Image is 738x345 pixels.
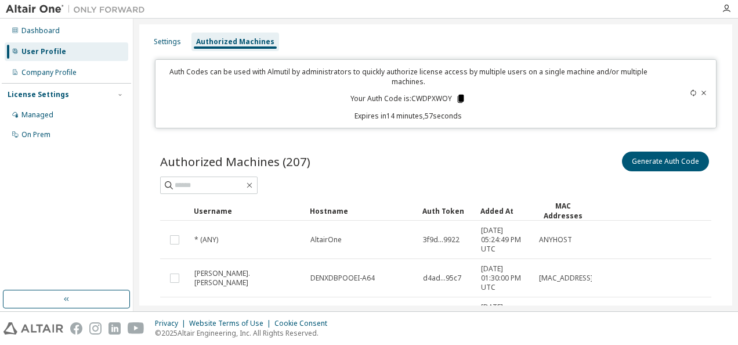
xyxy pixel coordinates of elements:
[194,269,300,287] span: [PERSON_NAME].[PERSON_NAME]
[196,37,274,46] div: Authorized Machines
[108,322,121,335] img: linkedin.svg
[8,90,69,99] div: License Settings
[539,274,593,283] span: [MAC_ADDRESS]
[481,303,529,330] span: [DATE] 12:27:54 PM UTC
[622,152,709,171] button: Generate Auth Code
[160,153,310,170] span: Authorized Machines (207)
[350,94,466,104] p: Your Auth Code is: CWDPXWOY
[21,26,60,35] div: Dashboard
[21,110,53,120] div: Managed
[423,274,461,283] span: d4ad...95c7
[155,328,334,338] p: © 2025 Altair Engineering, Inc. All Rights Reserved.
[538,201,587,221] div: MAC Addresses
[539,235,572,245] span: ANYHOST
[194,202,301,220] div: Username
[162,111,654,121] p: Expires in 14 minutes, 57 seconds
[3,322,63,335] img: altair_logo.svg
[189,319,274,328] div: Website Terms of Use
[89,322,102,335] img: instagram.svg
[70,322,82,335] img: facebook.svg
[423,235,460,245] span: 3f9d...9922
[480,202,529,220] div: Added At
[310,202,413,220] div: Hostname
[310,235,342,245] span: AltairOne
[21,130,50,139] div: On Prem
[481,264,529,292] span: [DATE] 01:30:00 PM UTC
[310,274,375,283] span: DENXDBPOOEI-A64
[194,235,218,245] span: * (ANY)
[422,202,471,220] div: Auth Token
[155,319,189,328] div: Privacy
[6,3,151,15] img: Altair One
[274,319,334,328] div: Cookie Consent
[21,47,66,56] div: User Profile
[128,322,144,335] img: youtube.svg
[162,67,654,87] p: Auth Codes can be used with Almutil by administrators to quickly authorize license access by mult...
[154,37,181,46] div: Settings
[481,226,529,254] span: [DATE] 05:24:49 PM UTC
[21,68,77,77] div: Company Profile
